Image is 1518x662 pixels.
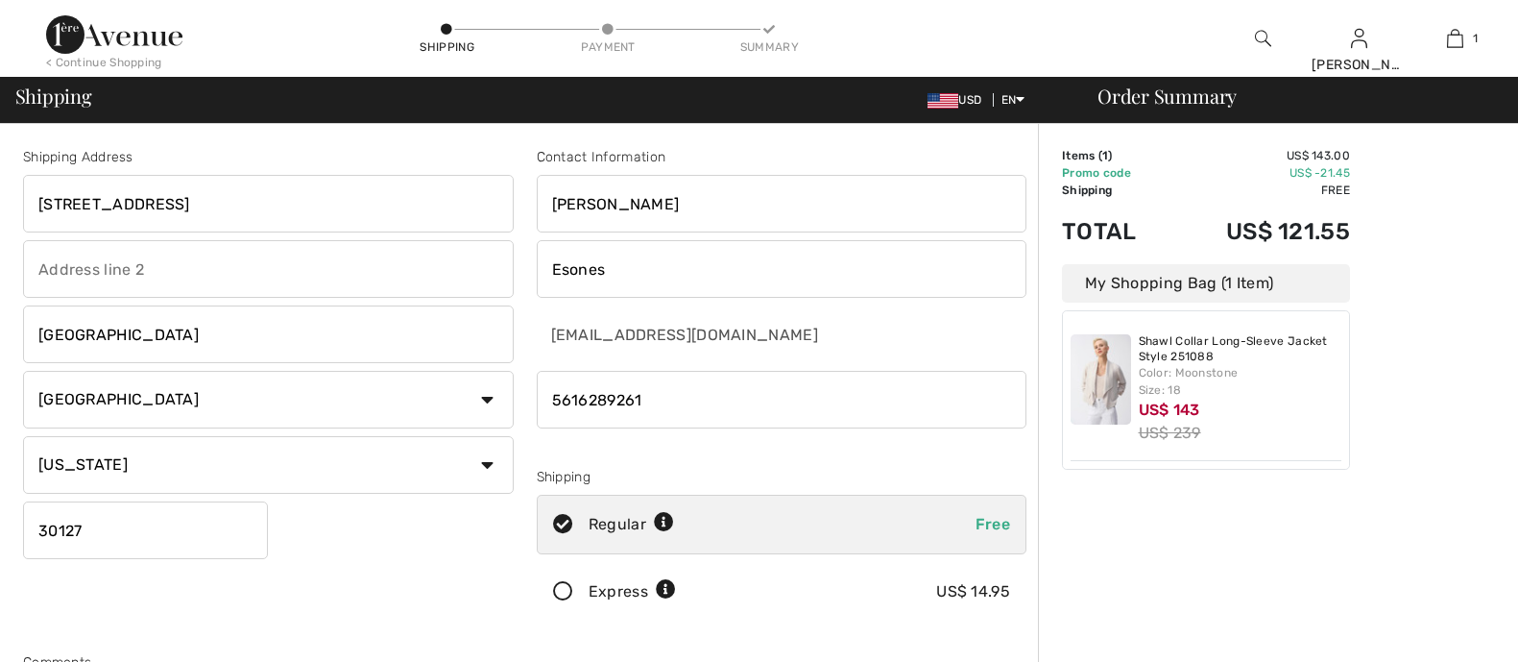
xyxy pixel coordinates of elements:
[1312,55,1406,75] div: [PERSON_NAME]
[1062,199,1170,264] td: Total
[23,502,268,559] input: Zip/Postal Code
[1170,164,1350,182] td: US$ -21.45
[928,93,989,107] span: USD
[1139,401,1200,419] span: US$ 143
[589,513,674,536] div: Regular
[1170,147,1350,164] td: US$ 143.00
[1074,86,1506,106] div: Order Summary
[1062,182,1170,199] td: Shipping
[1170,199,1350,264] td: US$ 121.55
[46,15,182,54] img: 1ère Avenue
[928,93,958,109] img: US Dollar
[23,147,514,167] div: Shipping Address
[1170,182,1350,199] td: Free
[46,54,162,71] div: < Continue Shopping
[1062,264,1350,303] div: My Shopping Bag (1 Item)
[589,580,676,603] div: Express
[936,580,1010,603] div: US$ 14.95
[1351,27,1367,50] img: My Info
[1102,149,1108,162] span: 1
[15,86,92,106] span: Shipping
[1139,364,1342,399] div: Color: Moonstone Size: 18
[1139,424,1201,442] s: US$ 239
[1071,334,1131,425] img: Shawl Collar Long-Sleeve Jacket Style 251088
[537,240,1027,298] input: Last name
[419,38,476,56] div: Shipping
[1001,93,1025,107] span: EN
[23,240,514,298] input: Address line 2
[1139,334,1342,364] a: Shawl Collar Long-Sleeve Jacket Style 251088
[537,147,1027,167] div: Contact Information
[1473,30,1478,47] span: 1
[1062,164,1170,182] td: Promo code
[1255,27,1271,50] img: search the website
[537,467,1027,487] div: Shipping
[740,38,798,56] div: Summary
[1351,29,1367,47] a: Sign In
[23,175,514,233] input: Address line 1
[537,371,1027,429] input: Mobile
[537,175,1027,233] input: First name
[976,515,1010,533] span: Free
[23,306,514,363] input: City
[1062,147,1170,164] td: Items ( )
[1447,27,1463,50] img: My Bag
[1408,27,1502,50] a: 1
[537,306,904,363] input: E-mail
[579,38,637,56] div: Payment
